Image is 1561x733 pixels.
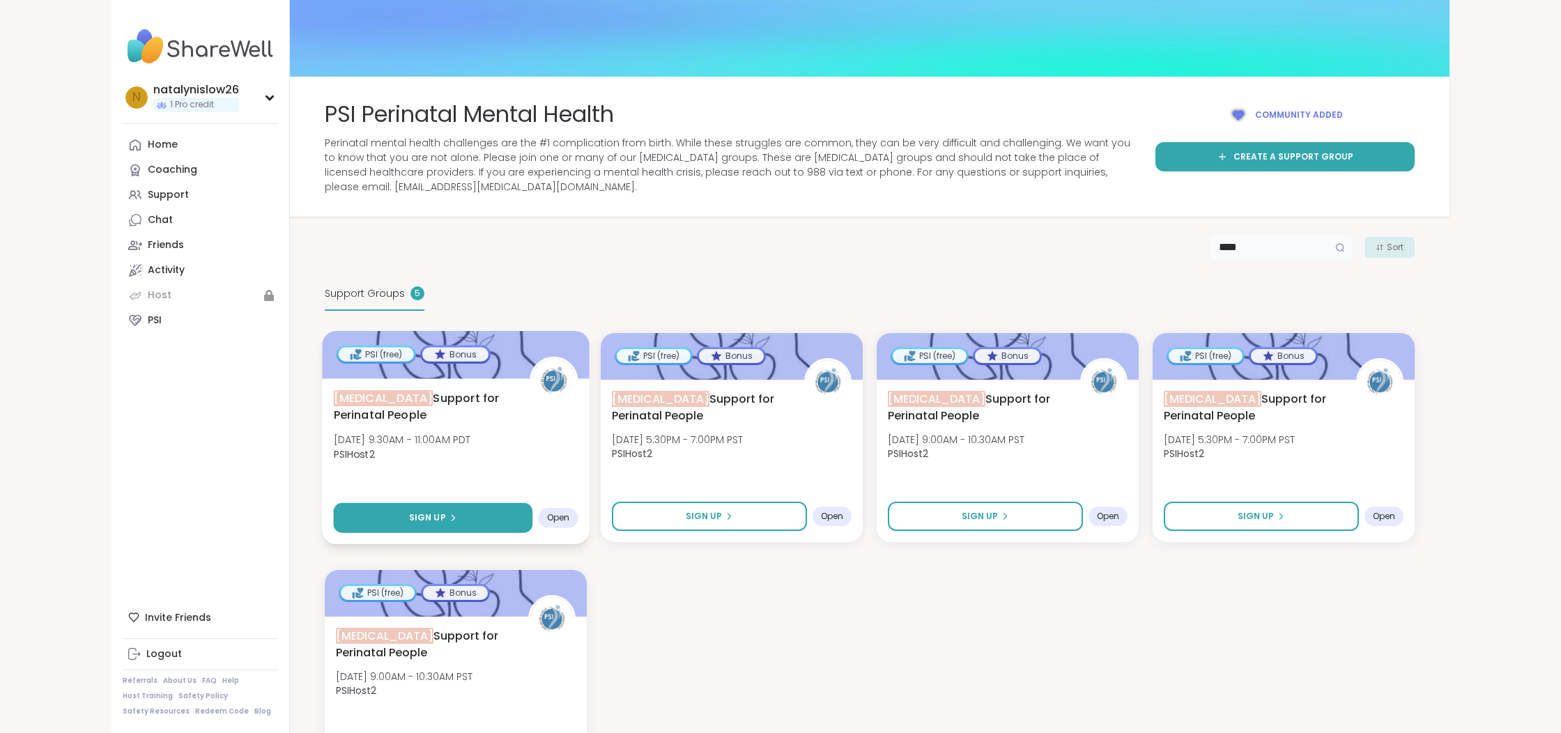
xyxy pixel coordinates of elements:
span: [MEDICAL_DATA] [1164,391,1261,407]
a: Home [123,132,278,157]
div: 5 [410,286,424,300]
a: Chat [123,208,278,233]
span: PSI Perinatal Mental Health [325,99,614,130]
button: Sign Up [888,502,1083,531]
a: Blog [254,707,271,716]
a: PSI [123,308,278,333]
span: Open [1097,511,1119,522]
a: Logout [123,642,278,667]
img: PSIHost2 [806,360,849,403]
b: PSIHost2 [334,447,375,461]
div: Coaching [148,163,197,177]
a: Referrals [123,676,157,686]
div: Support [148,188,189,202]
a: Safety Resources [123,707,190,716]
div: PSI [148,314,162,327]
b: PSIHost2 [336,684,376,697]
img: ShareWell Nav Logo [123,22,278,71]
span: Sign Up [962,510,998,523]
img: PSIHost2 [1082,360,1125,403]
a: Friends [123,233,278,258]
span: Community added [1255,109,1343,121]
a: Activity [123,258,278,283]
button: Community added [1155,99,1415,131]
div: natalynislow26 [153,82,239,98]
div: PSI (free) [893,349,967,363]
div: Home [148,138,178,152]
div: Bonus [699,349,764,363]
div: PSI (free) [617,349,691,363]
b: PSIHost2 [1164,447,1204,461]
b: PSIHost2 [888,447,928,461]
span: [DATE] 9:00AM - 10:30AM PST [888,433,1024,447]
div: Friends [148,238,184,252]
div: Logout [146,647,182,661]
a: Safety Policy [178,691,228,701]
a: FAQ [202,676,217,686]
button: Sign Up [1164,502,1359,531]
span: Open [1373,511,1395,522]
a: Host Training [123,691,173,701]
img: PSIHost2 [530,597,574,640]
button: Sign Up [334,503,533,533]
div: Activity [148,263,185,277]
div: Bonus [423,586,488,600]
span: Sign Up [686,510,722,523]
span: Create a support group [1233,151,1353,163]
span: Support for Perinatal People [1164,391,1341,424]
span: [DATE] 9:30AM - 11:00AM PDT [334,433,471,447]
img: PSIHost2 [1358,360,1401,403]
span: Sign Up [1238,510,1274,523]
a: Support [123,183,278,208]
span: Open [821,511,843,522]
div: Invite Friends [123,605,278,630]
span: [DATE] 5:30PM - 7:00PM PST [1164,433,1295,447]
span: Support for Perinatal People [612,391,789,424]
span: Support for Perinatal People [336,628,513,661]
img: PSIHost2 [532,359,576,403]
div: Bonus [975,349,1040,363]
span: Support for Perinatal People [888,391,1065,424]
b: PSIHost2 [612,447,652,461]
button: Sign Up [612,502,807,531]
span: [MEDICAL_DATA] [336,628,433,644]
span: Sign Up [409,511,446,524]
div: PSI (free) [339,347,414,361]
div: PSI (free) [1169,349,1243,363]
div: Bonus [1251,349,1316,363]
span: [MEDICAL_DATA] [334,389,433,406]
div: Bonus [422,347,489,361]
a: Redeem Code [195,707,249,716]
span: Sort [1387,241,1404,254]
span: 1 Pro credit [170,99,214,111]
a: Host [123,283,278,308]
a: Help [222,676,239,686]
span: [DATE] 5:30PM - 7:00PM PST [612,433,743,447]
span: n [132,88,141,107]
span: [MEDICAL_DATA] [888,391,985,407]
a: About Us [163,676,197,686]
a: Create a support group [1155,142,1415,171]
span: Perinatal mental health challenges are the #1 complication from birth. While these struggles are ... [325,136,1139,194]
a: Coaching [123,157,278,183]
div: Chat [148,213,173,227]
div: PSI (free) [341,586,415,600]
span: [MEDICAL_DATA] [612,391,709,407]
span: Open [547,512,570,523]
span: Support for Perinatal People [334,389,514,424]
div: Host [148,288,171,302]
span: [DATE] 9:00AM - 10:30AM PST [336,670,472,684]
span: Support Groups [325,286,405,301]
